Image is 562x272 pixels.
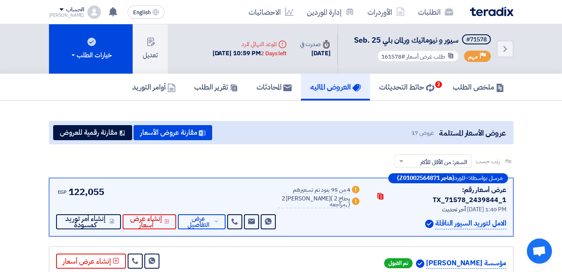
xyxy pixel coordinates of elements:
[406,52,445,61] span: طلب عرض أسعار
[277,196,350,208] div: 2 [PERSON_NAME]
[178,214,226,229] button: عرض التفاصيل
[56,214,121,229] button: إنشاء أمر توريد كمسودة
[331,194,333,203] span: (
[348,200,350,209] span: )
[257,82,292,92] h5: المحادثات
[466,37,487,43] div: #71578
[361,2,411,22] a: الأوردرات
[310,82,361,92] h5: العروض الماليه
[194,82,238,92] h5: تقرير الطلب
[87,5,101,19] img: profile_test.png
[468,175,503,181] span: مرسل بواسطة:
[69,185,104,199] span: 122,055
[435,81,442,88] span: 2
[123,214,176,229] button: إنشاء عرض أسعار
[132,82,176,92] h5: أوامر التوريد
[397,175,454,181] b: (هاجر Z01002564871)
[133,24,168,74] button: تعديل
[470,7,513,16] img: Teradix logo
[354,34,459,46] span: سيور و نيوماتيك ورلمان بلي Seb. 25
[384,258,413,268] span: تم القبول
[379,82,434,92] h5: حائط التحديثات
[58,188,67,196] span: EGP
[301,74,370,100] a: العروض الماليه
[527,239,552,264] div: Open chat
[416,259,424,268] img: Verified Account
[293,187,350,194] div: 4 من 95 بنود تم تسعيرهم
[420,158,467,167] span: السعر: من الأقل للأكثر
[242,2,300,22] a: الاحصائيات
[300,40,330,49] div: صدرت في
[476,157,500,166] span: رتب حسب
[439,127,506,139] span: عروض الأسعار المستلمة
[468,53,478,61] span: مهم
[453,82,504,92] h5: ملخص الطلب
[426,258,506,269] p: مؤسسة [PERSON_NAME]
[133,125,212,140] button: مقارنة عروض الأسعار
[467,205,506,214] span: [DATE] 1:40 PM
[185,74,247,100] a: تقرير الطلب
[411,128,434,137] span: عروض 17
[435,218,506,229] p: الامل لتوريد السيور الناقلة
[213,40,287,49] div: الموعد النهائي للرد
[390,185,506,205] div: عرض أسعار رقم: TX_71578_2439844_1
[133,10,151,15] span: English
[261,49,287,58] div: 2 Days left
[442,205,466,214] span: أخر تحديث
[129,216,163,228] span: إنشاء عرض أسعار
[185,216,212,228] span: عرض التفاصيل
[66,6,84,13] div: الحساب
[300,49,330,58] div: [DATE]
[300,2,361,22] a: إدارة الموردين
[123,74,185,100] a: أوامر التوريد
[454,175,465,181] span: المورد
[444,74,513,100] a: ملخص الطلب
[213,49,287,58] div: [DATE] 10:59 PM
[330,194,350,209] span: 2 يحتاج مراجعه,
[247,74,301,100] a: المحادثات
[70,50,112,60] div: خيارات الطلب
[354,34,493,46] h5: سيور و نيوماتيك ورلمان بلي Seb. 25
[370,74,444,100] a: حائط التحديثات2
[53,125,132,140] button: مقارنة رقمية للعروض
[425,220,434,228] img: Verified Account
[49,13,85,18] div: [PERSON_NAME]
[128,5,164,19] button: English
[63,216,108,228] span: إنشاء أمر توريد كمسودة
[411,2,460,22] a: الطلبات
[56,254,126,269] button: إنشاء عرض أسعار
[49,24,133,74] button: خيارات الطلب
[388,173,508,183] div: –
[381,52,405,61] span: #161578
